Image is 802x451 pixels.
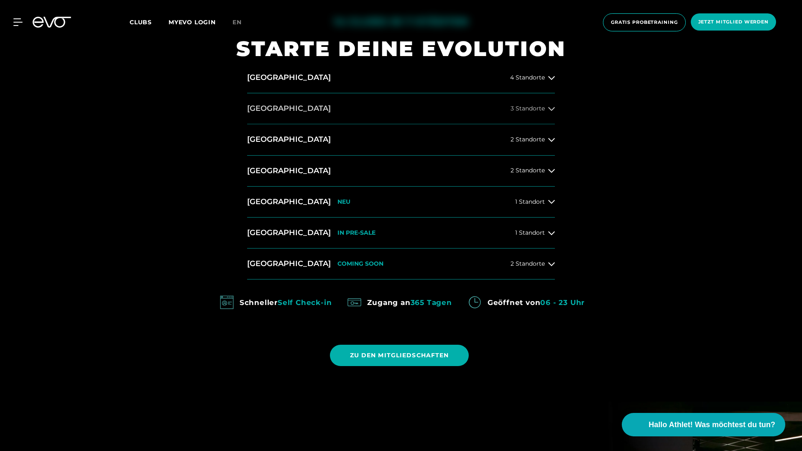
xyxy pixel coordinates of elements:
[240,296,332,309] div: Schneller
[511,167,545,174] span: 2 Standorte
[247,218,555,249] button: [GEOGRAPHIC_DATA]IN PRE-SALE1 Standort
[540,298,585,307] em: 06 - 23 Uhr
[511,136,545,143] span: 2 Standorte
[337,229,375,236] p: IN PRE-SALE
[465,293,484,312] img: evofitness
[247,103,331,114] h2: [GEOGRAPHIC_DATA]
[247,166,331,176] h2: [GEOGRAPHIC_DATA]
[488,296,585,309] div: Geöffnet von
[350,351,449,360] span: ZU DEN MITGLIEDSCHAFTEN
[337,198,350,205] p: NEU
[367,296,452,309] div: Zugang an
[411,298,452,307] em: 365 Tagen
[232,18,242,26] span: en
[169,18,216,26] a: MYEVO LOGIN
[278,298,332,307] em: Self Check-in
[330,338,473,372] a: ZU DEN MITGLIEDSCHAFTEN
[511,105,545,112] span: 3 Standorte
[247,93,555,124] button: [GEOGRAPHIC_DATA]3 Standorte
[515,230,545,236] span: 1 Standort
[217,293,236,312] img: evofitness
[511,261,545,267] span: 2 Standorte
[247,62,555,93] button: [GEOGRAPHIC_DATA]4 Standorte
[247,72,331,83] h2: [GEOGRAPHIC_DATA]
[247,156,555,187] button: [GEOGRAPHIC_DATA]2 Standorte
[345,293,364,312] img: evofitness
[247,228,331,238] h2: [GEOGRAPHIC_DATA]
[236,35,566,62] h1: STARTE DEINE EVOLUTION
[600,13,688,31] a: Gratis Probetraining
[515,199,545,205] span: 1 Standort
[247,197,331,207] h2: [GEOGRAPHIC_DATA]
[247,259,331,269] h2: [GEOGRAPHIC_DATA]
[247,124,555,155] button: [GEOGRAPHIC_DATA]2 Standorte
[247,187,555,218] button: [GEOGRAPHIC_DATA]NEU1 Standort
[622,413,785,436] button: Hallo Athlet! Was möchtest du tun?
[247,134,331,145] h2: [GEOGRAPHIC_DATA]
[247,249,555,279] button: [GEOGRAPHIC_DATA]COMING SOON2 Standorte
[337,260,383,267] p: COMING SOON
[698,18,769,26] span: Jetzt Mitglied werden
[130,18,152,26] span: Clubs
[688,13,779,31] a: Jetzt Mitglied werden
[232,18,252,27] a: en
[130,18,169,26] a: Clubs
[611,19,678,26] span: Gratis Probetraining
[510,74,545,81] span: 4 Standorte
[649,419,775,430] span: Hallo Athlet! Was möchtest du tun?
